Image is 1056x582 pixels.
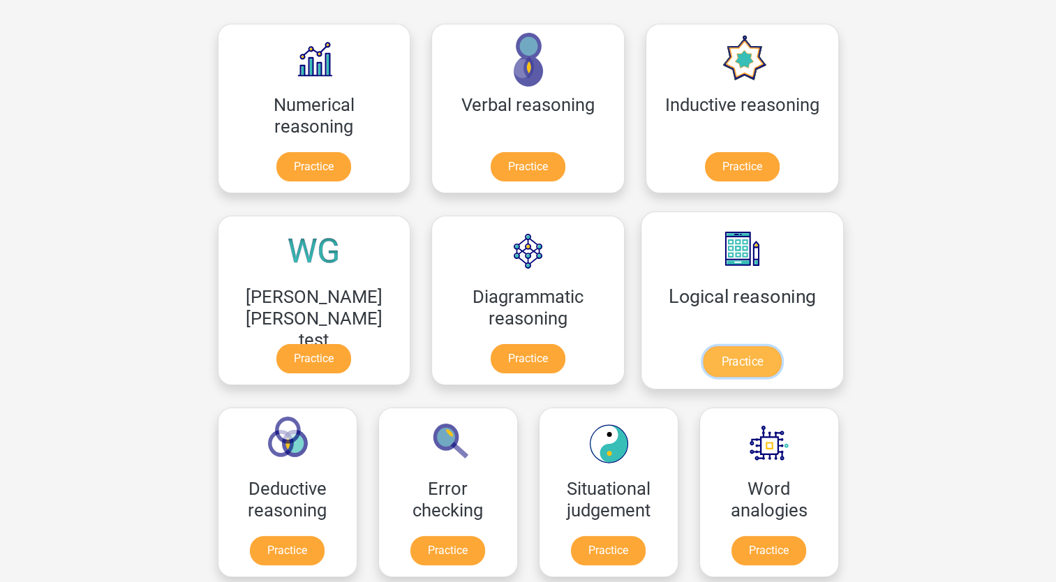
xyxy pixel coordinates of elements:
[705,152,780,181] a: Practice
[250,536,325,565] a: Practice
[410,536,485,565] a: Practice
[571,536,646,565] a: Practice
[703,346,781,377] a: Practice
[491,152,565,181] a: Practice
[276,152,351,181] a: Practice
[276,344,351,373] a: Practice
[491,344,565,373] a: Practice
[731,536,806,565] a: Practice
